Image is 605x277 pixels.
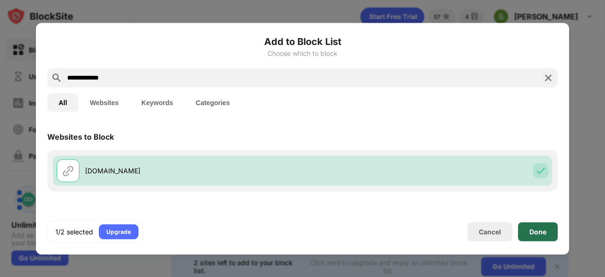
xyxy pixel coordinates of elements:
div: Cancel [479,228,501,236]
div: Upgrade [106,227,131,236]
button: Keywords [130,93,184,112]
div: Done [529,228,546,235]
button: Websites [78,93,130,112]
img: url.svg [62,165,74,176]
button: Categories [184,93,241,112]
div: [DOMAIN_NAME] [85,166,302,176]
h6: Add to Block List [47,34,558,48]
div: Websites to Block [47,132,114,141]
img: search-close [543,72,554,83]
div: Choose which to block [47,49,558,57]
div: 1/2 selected [55,227,93,236]
img: search.svg [51,72,62,83]
button: All [47,93,78,112]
